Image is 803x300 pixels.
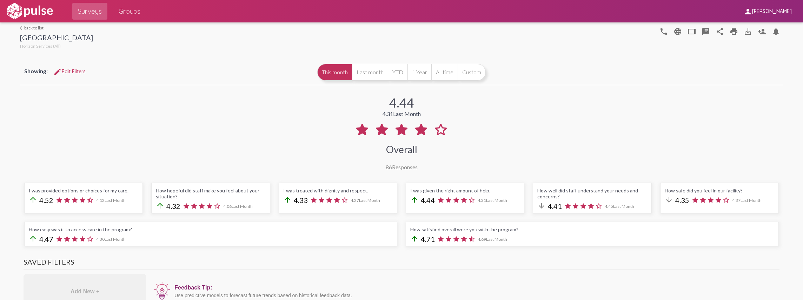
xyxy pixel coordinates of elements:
span: 86 [386,164,392,170]
button: language [671,24,685,38]
span: 4.69 [478,237,507,242]
button: Share [713,24,727,38]
a: print [727,24,741,38]
mat-icon: Share [716,27,724,36]
button: All time [431,64,458,81]
a: back to list [20,25,93,30]
span: 4.33 [294,196,308,204]
h3: Saved Filters [24,258,779,270]
span: 4.06 [223,204,253,209]
span: Last Month [613,204,634,209]
div: I was treated with dignity and respect. [283,187,393,193]
mat-icon: Person [758,27,766,36]
mat-icon: person [744,7,752,16]
span: Last Month [741,198,762,203]
mat-icon: Download [744,27,752,36]
button: Person [755,24,769,38]
mat-icon: speaker_notes [702,27,710,36]
div: 4.44 [389,95,414,110]
span: 4.41 [548,202,562,210]
div: How satisfied overall were you with the program? [410,226,774,232]
span: Last Month [393,110,421,117]
div: Feedback Tip: [174,285,776,291]
mat-icon: language [673,27,682,36]
img: white-logo.svg [6,2,54,20]
mat-icon: Bell [772,27,780,36]
div: 4.31 [383,110,421,117]
button: Edit FiltersEdit Filters [48,65,91,78]
button: Download [741,24,755,38]
span: Showing: [24,68,48,74]
button: language [657,24,671,38]
span: Last Month [105,198,126,203]
span: Edit Filters [53,68,86,75]
span: 4.31 [478,198,507,203]
span: Horizon Services (All) [20,43,61,49]
span: Last Month [232,204,253,209]
button: YTD [388,64,407,81]
mat-icon: arrow_downward [665,196,673,204]
span: 4.27 [351,198,380,203]
span: Last Month [359,198,380,203]
mat-icon: arrow_upward [283,196,292,204]
div: Responses [386,164,418,170]
button: speaker_notes [699,24,713,38]
div: I was provided options or choices for my care. [29,187,138,193]
div: Use predictive models to forecast future trends based on historical feedback data. [174,293,776,298]
button: 1 Year [407,64,431,81]
div: How well did staff understand your needs and concerns? [537,187,647,199]
mat-icon: language [659,27,668,36]
span: Surveys [78,5,102,18]
span: Last Month [486,198,507,203]
div: Overall [386,143,417,155]
span: 4.71 [421,235,435,243]
button: This month [317,64,352,81]
span: 4.32 [166,202,180,210]
span: 4.45 [605,204,634,209]
button: Custom [458,64,486,81]
span: Groups [119,5,140,18]
mat-icon: arrow_upward [29,196,37,204]
span: 4.47 [39,235,53,243]
div: [GEOGRAPHIC_DATA] [20,33,93,43]
span: 4.30 [96,237,126,242]
span: 4.44 [421,196,435,204]
span: Last Month [105,237,126,242]
mat-icon: arrow_upward [410,234,419,243]
button: Last month [352,64,388,81]
span: 4.52 [39,196,53,204]
span: [PERSON_NAME] [752,8,792,15]
a: Surveys [72,3,107,20]
span: 4.12 [96,198,126,203]
mat-icon: arrow_downward [537,202,546,210]
div: How hopeful did staff make you feel about your situation? [156,187,265,199]
mat-icon: tablet [688,27,696,36]
div: How safe did you feel in our facility? [665,187,774,193]
mat-icon: arrow_upward [410,196,419,204]
button: Bell [769,24,783,38]
span: 4.35 [675,196,689,204]
mat-icon: arrow_back_ios [20,26,24,30]
span: Last Month [486,237,507,242]
span: 4.37 [732,198,762,203]
mat-icon: arrow_upward [29,234,37,243]
mat-icon: Edit Filters [53,68,62,76]
div: How easy was it to access care in the program? [29,226,393,232]
mat-icon: arrow_upward [156,202,164,210]
div: I was given the right amount of help. [410,187,520,193]
button: [PERSON_NAME] [738,5,797,18]
a: Groups [113,3,146,20]
mat-icon: print [730,27,738,36]
button: tablet [685,24,699,38]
